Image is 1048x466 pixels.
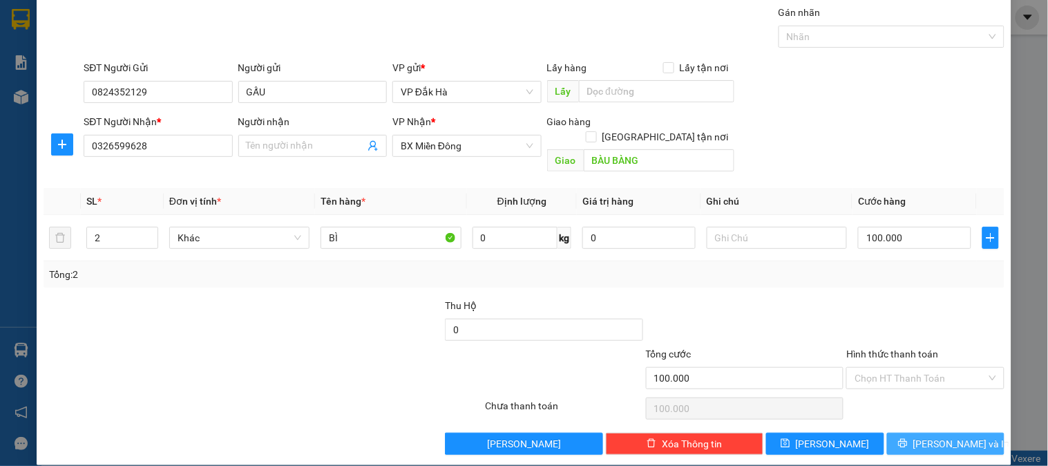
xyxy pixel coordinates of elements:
div: 80.000 [116,73,231,92]
div: Tên hàng: BAO ( : 1 ) [12,100,229,118]
div: Tổng: 2 [49,267,406,282]
span: kg [558,227,571,249]
div: 0977680195 [118,45,229,64]
div: 0975249820 [12,28,108,48]
span: Lấy [547,80,579,102]
span: Tổng cước [646,348,692,360]
span: Thu Hộ [445,300,477,311]
span: [PERSON_NAME] [487,436,561,451]
button: printer[PERSON_NAME] và In [887,433,1004,455]
span: Lấy hàng [547,62,587,73]
span: Nhận: [118,13,151,28]
div: VP An Sương [118,12,229,45]
input: 0 [582,227,696,249]
span: Lấy tận nơi [674,60,734,75]
input: Dọc đường [579,80,734,102]
input: Dọc đường [584,149,734,171]
div: Người nhận [238,114,387,129]
input: VD: Bàn, Ghế [321,227,461,249]
button: save[PERSON_NAME] [766,433,884,455]
span: Gửi: [12,13,33,28]
div: SĐT Người Nhận [84,114,232,129]
span: Tên hàng [321,196,365,207]
span: printer [898,438,908,449]
span: plus [52,139,73,150]
div: VP gửi [392,60,541,75]
span: Xóa Thông tin [662,436,722,451]
span: VP Đắk Hà [401,82,533,102]
span: Định lượng [497,196,546,207]
span: Đơn vị tính [169,196,221,207]
span: Khác [178,227,301,248]
button: [PERSON_NAME] [445,433,602,455]
span: Cước hàng [858,196,906,207]
button: deleteXóa Thông tin [606,433,763,455]
th: Ghi chú [701,188,852,215]
span: user-add [368,140,379,151]
span: BX Miền Đông [401,136,533,156]
span: save [781,438,790,449]
span: plus [983,232,998,243]
span: Giao [547,149,584,171]
span: SL [123,99,142,118]
button: plus [982,227,999,249]
span: CC : [116,76,135,91]
input: Ghi Chú [707,227,847,249]
label: Hình thức thanh toán [846,348,938,360]
span: [PERSON_NAME] và In [913,436,1010,451]
span: Giao hàng [547,116,591,127]
span: VP Nhận [392,116,431,127]
div: VP Đắk Hà [12,12,108,28]
label: Gán nhãn [779,7,821,18]
span: Giá trị hàng [582,196,633,207]
div: Người gửi [238,60,387,75]
span: SL [86,196,97,207]
div: SĐT Người Gửi [84,60,232,75]
span: [PERSON_NAME] [796,436,870,451]
button: plus [51,133,73,156]
span: delete [647,438,656,449]
div: Chưa thanh toán [484,398,644,422]
button: delete [49,227,71,249]
span: [GEOGRAPHIC_DATA] tận nơi [597,129,734,145]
